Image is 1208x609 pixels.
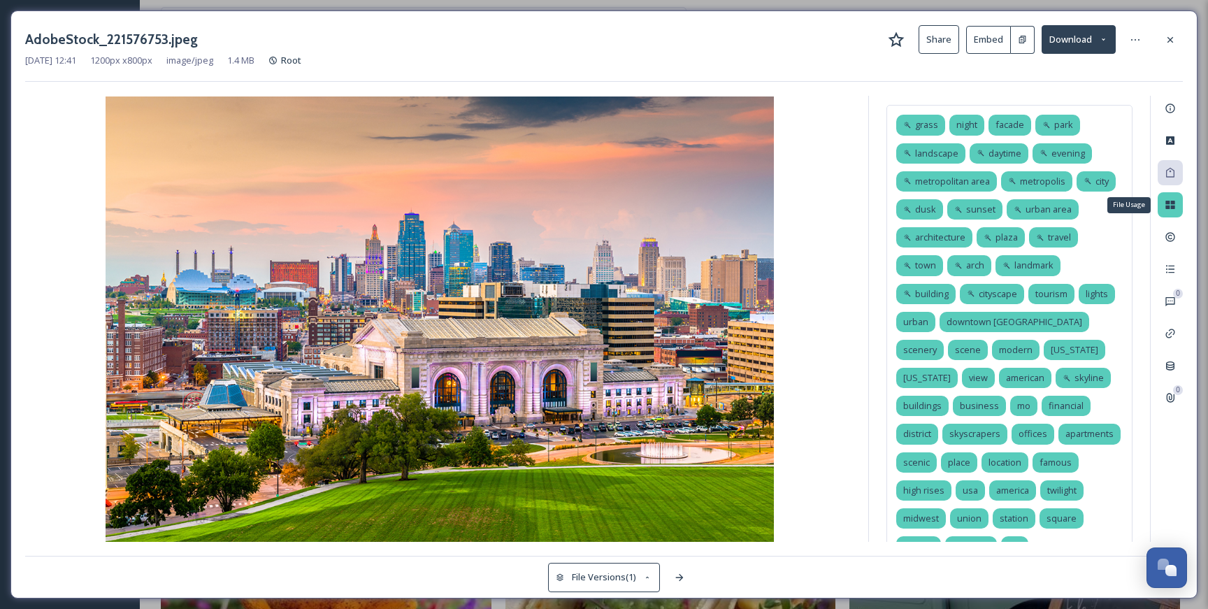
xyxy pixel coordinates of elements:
[903,484,944,497] span: high rises
[960,399,999,413] span: business
[995,118,1024,131] span: facade
[25,29,198,50] h3: AdobeStock_221576753.jpeg
[903,540,934,553] span: historic
[1051,147,1085,160] span: evening
[1042,25,1116,54] button: Download
[1065,427,1114,440] span: apartments
[915,231,965,244] span: architecture
[1086,287,1108,301] span: lights
[1054,118,1073,131] span: park
[915,287,949,301] span: building
[25,54,76,67] span: [DATE] 12:41
[919,25,959,54] button: Share
[1008,540,1021,553] span: old
[1047,512,1077,525] span: square
[90,54,152,67] span: 1200 px x 800 px
[1019,427,1047,440] span: offices
[1095,175,1109,188] span: city
[979,287,1017,301] span: cityscape
[1000,512,1028,525] span: station
[963,484,978,497] span: usa
[915,118,938,131] span: grass
[227,54,254,67] span: 1.4 MB
[1173,385,1183,395] div: 0
[995,231,1018,244] span: plaza
[915,203,936,216] span: dusk
[999,343,1033,357] span: modern
[1020,175,1065,188] span: metropolis
[1049,399,1084,413] span: financial
[903,315,928,329] span: urban
[1026,203,1072,216] span: urban area
[966,203,995,216] span: sunset
[966,259,984,272] span: arch
[955,343,981,357] span: scene
[1014,259,1054,272] span: landmark
[1017,399,1030,413] span: mo
[956,118,977,131] span: night
[903,427,931,440] span: district
[1173,289,1183,299] div: 0
[1107,197,1151,213] div: File Usage
[969,371,988,385] span: view
[1051,343,1098,357] span: [US_STATE]
[1040,456,1072,469] span: famous
[952,540,990,553] span: historical
[948,456,970,469] span: place
[903,371,951,385] span: [US_STATE]
[281,54,301,66] span: Root
[166,54,213,67] span: image/jpeg
[957,512,981,525] span: union
[1048,231,1071,244] span: travel
[949,427,1000,440] span: skyscrapers
[947,315,1082,329] span: downtown [GEOGRAPHIC_DATA]
[1006,371,1044,385] span: american
[903,343,937,357] span: scenery
[25,96,854,542] img: AdobeStock_221576753.jpeg
[1074,371,1104,385] span: skyline
[903,456,930,469] span: scenic
[966,26,1011,54] button: Embed
[1035,287,1067,301] span: tourism
[915,259,936,272] span: town
[903,399,942,413] span: buildings
[548,563,660,592] button: File Versions(1)
[988,147,1021,160] span: daytime
[996,484,1029,497] span: america
[915,175,990,188] span: metropolitan area
[915,147,958,160] span: landscape
[903,512,939,525] span: midwest
[988,456,1021,469] span: location
[1146,547,1187,588] button: Open Chat
[1047,484,1077,497] span: twilight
